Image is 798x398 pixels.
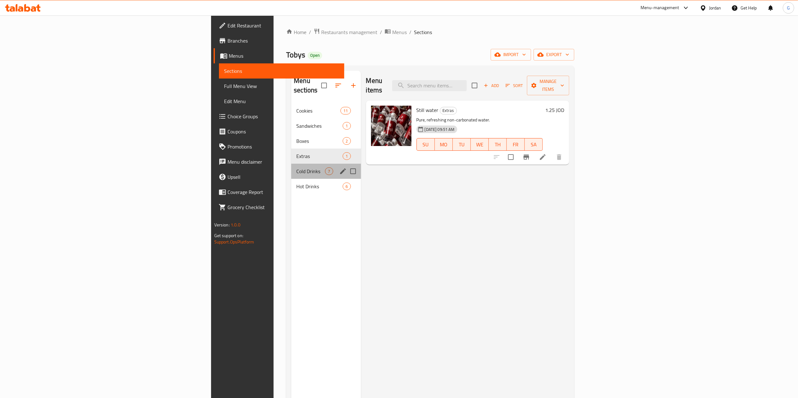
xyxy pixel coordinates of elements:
span: Edit Menu [224,97,339,105]
span: MO [437,140,450,149]
span: Restaurants management [321,28,377,36]
span: Promotions [228,143,339,150]
span: Manage items [532,78,564,93]
span: Sort [505,82,523,89]
span: Cold Drinks [296,167,325,175]
span: Branches [228,37,339,44]
span: 1 [343,153,350,159]
span: Menus [392,28,407,36]
span: Get support on: [214,231,243,240]
button: WE [471,138,489,151]
span: WE [473,140,486,149]
span: 6 [343,184,350,190]
button: TH [489,138,507,151]
span: Add item [481,81,501,91]
span: Version: [214,221,230,229]
button: Add section [346,78,361,93]
button: Manage items [527,76,569,95]
button: Branch-specific-item [519,149,534,165]
span: Sort sections [331,78,346,93]
span: Menu disclaimer [228,158,339,166]
a: Edit menu item [539,153,547,161]
span: Sandwiches [296,122,343,130]
a: Menu disclaimer [214,154,344,169]
nav: breadcrumb [286,28,574,36]
div: Boxes2 [291,133,361,149]
a: Coupons [214,124,344,139]
h6: 1.25 JOD [545,106,564,114]
button: TU [453,138,471,151]
span: Sections [224,67,339,75]
span: Coupons [228,128,339,135]
div: items [343,137,351,145]
div: Menu-management [641,4,679,12]
a: Menus [385,28,407,36]
a: Edit Restaurant [214,18,344,33]
span: FR [509,140,522,149]
a: Choice Groups [214,109,344,124]
span: TH [491,140,504,149]
span: 2 [343,138,350,144]
button: edit [338,167,348,176]
span: Select to update [504,150,517,164]
div: items [343,152,351,160]
a: Menus [214,48,344,63]
span: 7 [325,168,333,174]
button: SA [525,138,543,151]
div: Cold Drinks7edit [291,164,361,179]
span: 11 [341,108,350,114]
span: Coverage Report [228,188,339,196]
button: Sort [504,81,524,91]
span: Add [483,82,500,89]
a: Promotions [214,139,344,154]
a: Support.OpsPlatform [214,238,254,246]
span: Menus [229,52,339,60]
button: delete [552,149,567,165]
div: items [325,167,333,175]
div: Jordan [709,4,721,11]
a: Coverage Report [214,184,344,200]
h2: Menu items [366,76,385,95]
div: Cookies11 [291,103,361,118]
span: Cookies [296,107,340,114]
span: SA [527,140,540,149]
input: search [392,80,467,91]
button: MO [435,138,453,151]
span: export [539,51,569,59]
a: Grocery Checklist [214,200,344,215]
div: items [343,122,351,130]
div: items [343,183,351,190]
span: Select section [468,79,481,92]
button: Add [481,81,501,91]
a: Edit Menu [219,94,344,109]
span: Choice Groups [228,113,339,120]
span: Sort items [501,81,527,91]
a: Branches [214,33,344,48]
span: Extras [296,152,343,160]
a: Restaurants management [314,28,377,36]
span: [DATE] 09:51 AM [422,126,457,132]
p: Pure, refreshing non-carbonated water. [417,116,543,124]
span: Grocery Checklist [228,203,339,211]
span: Sections [414,28,432,36]
span: Edit Restaurant [228,22,339,29]
div: Extras [440,107,457,114]
div: items [340,107,351,114]
span: Boxes [296,137,343,145]
li: / [409,28,411,36]
span: G [787,4,790,11]
span: Select all sections [317,79,331,92]
button: FR [507,138,525,151]
li: / [380,28,382,36]
a: Full Menu View [219,79,344,94]
span: Hot Drinks [296,183,343,190]
div: Sandwiches1 [291,118,361,133]
button: SU [417,138,435,151]
img: Still water [371,106,411,146]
